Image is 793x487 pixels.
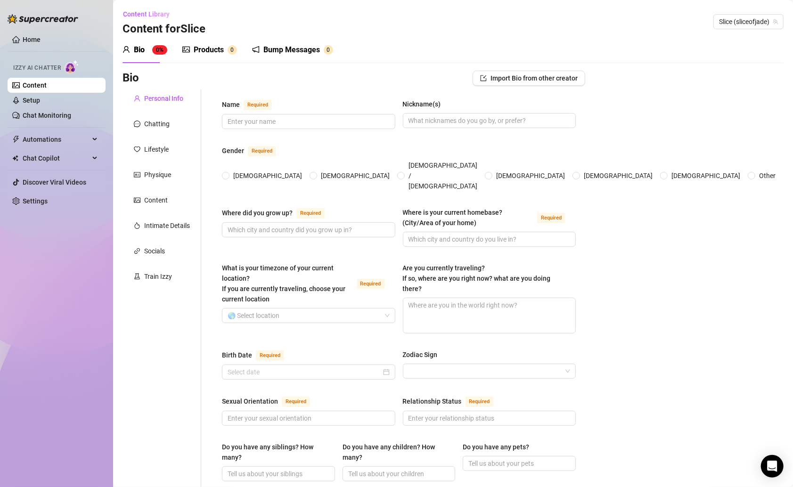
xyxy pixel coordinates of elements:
img: AI Chatter [65,60,79,73]
div: Name [222,99,240,110]
div: Personal Info [144,93,183,104]
span: Izzy AI Chatter [13,64,61,73]
a: Content [23,81,47,89]
label: Birth Date [222,349,294,361]
span: Required [296,208,325,219]
div: Content [144,195,168,205]
sup: 0 [324,45,333,55]
div: Do you have any siblings? How many? [222,442,328,463]
sup: 0% [152,45,167,55]
span: [DEMOGRAPHIC_DATA] [668,170,744,181]
label: Relationship Status [403,396,504,407]
span: Automations [23,132,90,147]
span: fire [134,222,140,229]
input: Nickname(s) [409,115,569,126]
a: Settings [23,197,48,205]
div: Sexual Orientation [222,396,278,406]
input: Birth Date [228,367,381,377]
div: Open Intercom Messenger [761,455,784,478]
span: user [123,46,130,53]
img: Chat Copilot [12,155,18,162]
label: Do you have any siblings? How many? [222,442,335,463]
h3: Content for Slice [123,22,205,37]
span: Chat Copilot [23,151,90,166]
label: Where is your current homebase? (City/Area of your home) [403,207,576,228]
span: [DEMOGRAPHIC_DATA] [229,170,306,181]
a: Setup [23,97,40,104]
label: Zodiac Sign [403,349,444,360]
span: idcard [134,171,140,178]
span: import [480,75,487,81]
input: Relationship Status [409,413,569,423]
div: Bio [134,44,145,56]
label: Gender [222,145,286,156]
div: Zodiac Sign [403,349,438,360]
span: Import Bio from other creator [491,74,578,82]
span: thunderbolt [12,136,20,143]
a: Chat Monitoring [23,112,71,119]
input: Name [228,116,388,127]
input: Sexual Orientation [228,413,388,423]
span: Content Library [123,10,170,18]
span: picture [134,197,140,203]
input: Where is your current homebase? (City/Area of your home) [409,234,569,244]
input: Do you have any siblings? How many? [228,469,327,479]
sup: 0 [228,45,237,55]
span: picture [182,46,190,53]
span: [DEMOGRAPHIC_DATA] [580,170,656,181]
span: message [134,121,140,127]
h3: Bio [123,71,139,86]
span: Required [282,397,310,407]
span: Required [466,397,494,407]
div: Where is your current homebase? (City/Area of your home) [403,207,534,228]
span: team [773,19,778,24]
div: Intimate Details [144,220,190,231]
span: Required [244,100,272,110]
label: Where did you grow up? [222,207,335,219]
span: link [134,248,140,254]
span: heart [134,146,140,153]
div: Products [194,44,224,56]
span: [DEMOGRAPHIC_DATA] / [DEMOGRAPHIC_DATA] [405,160,481,191]
div: Physique [144,170,171,180]
label: Do you have any pets? [463,442,536,452]
a: Home [23,36,41,43]
div: Relationship Status [403,396,462,406]
div: Chatting [144,119,170,129]
span: Slice (sliceofjade) [719,15,778,29]
span: Required [256,350,284,361]
label: Sexual Orientation [222,396,320,407]
span: user [134,95,140,102]
div: Bump Messages [263,44,320,56]
label: Nickname(s) [403,99,448,109]
label: Do you have any children? How many? [343,442,456,463]
a: Discover Viral Videos [23,179,86,186]
div: Do you have any pets? [463,442,529,452]
input: Do you have any pets? [468,458,568,469]
span: Required [357,279,385,289]
div: Do you have any children? How many? [343,442,449,463]
div: Lifestyle [144,144,169,154]
div: Birth Date [222,350,252,360]
button: Content Library [123,7,177,22]
span: [DEMOGRAPHIC_DATA] [317,170,393,181]
span: Other [755,170,779,181]
span: notification [252,46,260,53]
input: Where did you grow up? [228,225,388,235]
img: logo-BBDzfeDw.svg [8,14,78,24]
span: [DEMOGRAPHIC_DATA] [492,170,569,181]
label: Name [222,99,282,110]
span: What is your timezone of your current location? If you are currently traveling, choose your curre... [222,264,345,303]
div: Where did you grow up? [222,208,293,218]
div: Socials [144,246,165,256]
div: Gender [222,146,244,156]
button: Import Bio from other creator [473,71,585,86]
div: Nickname(s) [403,99,441,109]
input: Do you have any children? How many? [348,469,448,479]
span: Required [248,146,276,156]
span: Are you currently traveling? If so, where are you right now? what are you doing there? [403,264,551,292]
span: Required [537,213,565,223]
div: Train Izzy [144,271,172,282]
span: experiment [134,273,140,280]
